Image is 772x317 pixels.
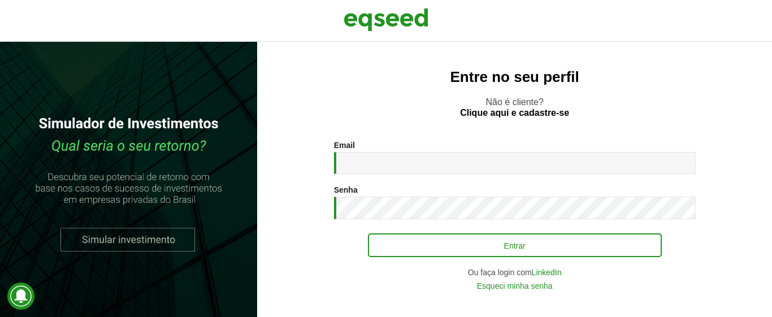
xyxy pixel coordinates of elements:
label: Senha [334,186,358,194]
h2: Entre no seu perfil [280,69,749,85]
img: EqSeed Logo [344,6,428,34]
p: Não é cliente? [280,97,749,118]
div: Ou faça login com [334,268,696,276]
a: Clique aqui e cadastre-se [460,108,569,118]
a: Esqueci minha senha [477,282,553,290]
a: LinkedIn [532,268,562,276]
button: Entrar [368,233,662,257]
label: Email [334,141,355,149]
